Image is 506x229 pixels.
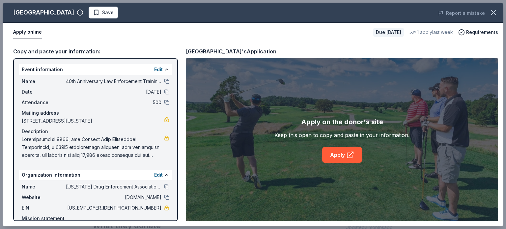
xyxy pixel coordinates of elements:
span: [US_EMPLOYER_IDENTIFICATION_NUMBER] [66,204,161,212]
div: Copy and paste your information: [13,47,178,56]
div: 1 apply last week [409,28,453,36]
span: [US_STATE] Drug Enforcement Association Idea Inc [66,183,161,191]
div: Mailing address [22,109,169,117]
div: Apply on the donor's site [301,117,383,127]
span: Attendance [22,99,66,106]
div: Organization information [19,170,172,180]
div: [GEOGRAPHIC_DATA] [13,7,74,18]
button: Report a mistake [438,9,485,17]
div: Description [22,128,169,135]
span: Website [22,193,66,201]
span: Save [102,9,114,16]
span: [DOMAIN_NAME] [66,193,161,201]
a: Apply [322,147,362,163]
span: 500 [66,99,161,106]
span: Name [22,183,66,191]
span: Date [22,88,66,96]
button: Save [89,7,118,18]
span: EIN [22,204,66,212]
button: Edit [154,171,163,179]
div: Event information [19,64,172,75]
button: Requirements [458,28,498,36]
span: [DATE] [66,88,161,96]
span: 40th Anniversary Law Enforcement Training Conference [66,77,161,85]
span: Requirements [466,28,498,36]
span: [STREET_ADDRESS][US_STATE] [22,117,164,125]
span: Loremipsumd si 9866, ame Consect Adip Elitseddoei Temporincid, u 639l5 etdoloremagn aliquaeni adm... [22,135,164,159]
span: Name [22,77,66,85]
div: [GEOGRAPHIC_DATA]'s Application [186,47,276,56]
button: Edit [154,66,163,73]
div: Due [DATE] [373,28,404,37]
div: Keep this open to copy and paste in your information. [274,131,409,139]
button: Apply online [13,25,42,39]
div: Mission statement [22,215,169,222]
